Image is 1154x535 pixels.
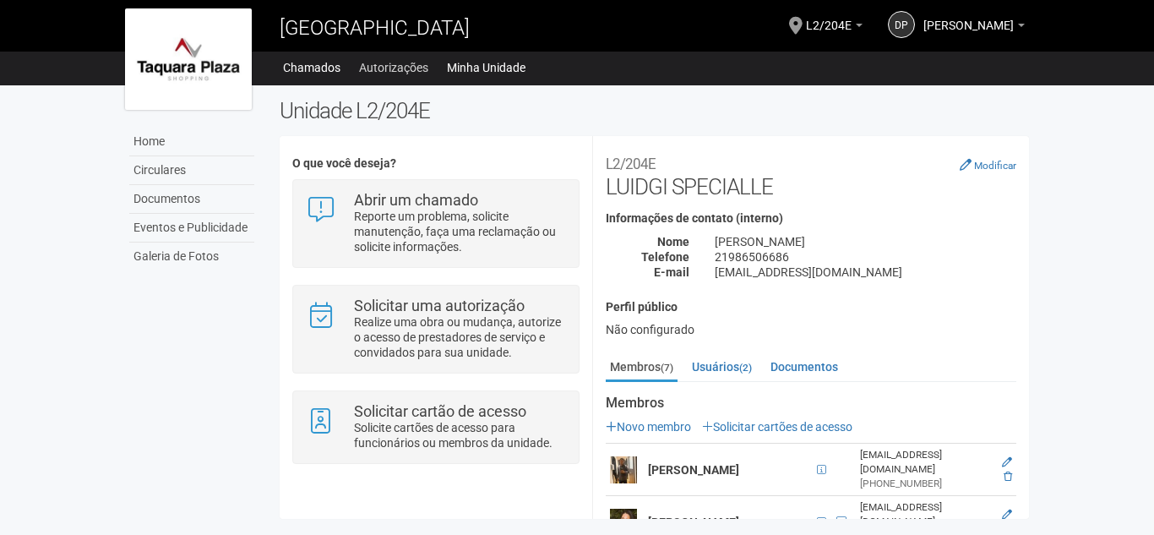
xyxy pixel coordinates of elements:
[354,209,566,254] p: Reporte um problema, solicite manutenção, faça uma reclamação ou solicite informações.
[702,420,852,434] a: Solicitar cartões de acesso
[806,3,852,32] span: L2/204E
[606,301,1016,314] h4: Perfil público
[280,16,470,40] span: [GEOGRAPHIC_DATA]
[606,322,1016,337] div: Não configurado
[1002,456,1012,468] a: Editar membro
[129,156,254,185] a: Circulares
[606,212,1016,225] h4: Informações de contato (interno)
[702,249,1029,265] div: 21986506686
[648,516,739,529] strong: [PERSON_NAME]
[739,362,752,374] small: (2)
[657,235,689,248] strong: Nome
[923,3,1014,32] span: Daniele Pinheiro
[129,243,254,270] a: Galeria de Fotos
[702,265,1029,280] div: [EMAIL_ADDRESS][DOMAIN_NAME]
[354,420,566,450] p: Solicite cartões de acesso para funcionários ou membros da unidade.
[688,354,756,379] a: Usuários(2)
[1004,471,1012,483] a: Excluir membro
[606,420,691,434] a: Novo membro
[129,214,254,243] a: Eventos e Publicidade
[766,354,842,379] a: Documentos
[354,314,566,360] p: Realize uma obra ou mudança, autorize o acesso de prestadores de serviço e convidados para sua un...
[606,354,678,382] a: Membros(7)
[888,11,915,38] a: DP
[306,298,565,360] a: Solicitar uma autorização Realize uma obra ou mudança, autorize o acesso de prestadores de serviç...
[974,160,1016,172] small: Modificar
[292,157,579,170] h4: O que você deseja?
[606,396,1016,411] strong: Membros
[283,56,340,79] a: Chamados
[280,98,1029,123] h2: Unidade L2/204E
[806,21,863,35] a: L2/204E
[1002,509,1012,521] a: Editar membro
[960,158,1016,172] a: Modificar
[860,500,987,529] div: [EMAIL_ADDRESS][DOMAIN_NAME]
[129,128,254,156] a: Home
[661,362,673,374] small: (7)
[606,156,656,172] small: L2/204E
[354,191,478,209] strong: Abrir um chamado
[129,185,254,214] a: Documentos
[860,448,987,477] div: [EMAIL_ADDRESS][DOMAIN_NAME]
[354,297,525,314] strong: Solicitar uma autorização
[648,463,739,477] strong: [PERSON_NAME]
[702,234,1029,249] div: [PERSON_NAME]
[923,21,1025,35] a: [PERSON_NAME]
[125,8,252,110] img: logo.jpg
[447,56,525,79] a: Minha Unidade
[654,265,689,279] strong: E-mail
[354,402,526,420] strong: Solicitar cartão de acesso
[306,404,565,450] a: Solicitar cartão de acesso Solicite cartões de acesso para funcionários ou membros da unidade.
[606,149,1016,199] h2: LUIDGI SPECIALLE
[860,477,987,491] div: [PHONE_NUMBER]
[306,193,565,254] a: Abrir um chamado Reporte um problema, solicite manutenção, faça uma reclamação ou solicite inform...
[610,456,637,483] img: user.png
[641,250,689,264] strong: Telefone
[359,56,428,79] a: Autorizações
